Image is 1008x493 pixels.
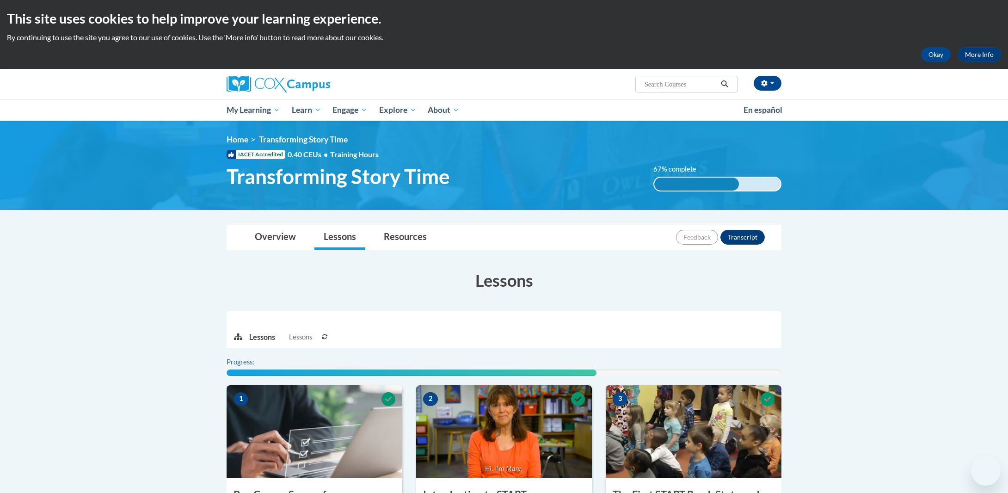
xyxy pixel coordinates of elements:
[259,135,348,144] span: Transforming Story Time
[416,385,592,478] img: Course Image
[738,100,788,120] a: En español
[644,79,718,90] input: Search Courses
[379,105,416,116] span: Explore
[423,392,438,406] span: 2
[373,99,422,121] a: Explore
[613,392,627,406] span: 3
[718,79,731,90] button: Search
[653,164,707,174] label: 67% complete
[332,105,367,116] span: Engage
[292,105,321,116] span: Learn
[326,99,373,121] a: Engage
[227,150,285,159] span: IACET Accredited
[227,135,248,144] a: Home
[227,269,781,292] h3: Lessons
[246,225,305,250] a: Overview
[971,456,1001,486] iframe: Button to launch messaging window
[227,105,280,116] span: My Learning
[7,32,1001,43] p: By continuing to use the site you agree to our use of cookies. Use the ‘More info’ button to read...
[288,149,330,160] span: 0.40 CEUs
[744,105,782,115] span: En español
[720,230,765,245] button: Transcript
[921,47,951,62] button: Okay
[7,9,1001,28] h2: This site uses cookies to help improve your learning experience.
[654,178,739,191] div: 67% complete
[221,99,286,121] a: My Learning
[428,105,459,116] span: About
[314,225,365,250] a: Lessons
[324,150,328,159] span: •
[234,392,248,406] span: 1
[289,332,312,342] span: Lessons
[754,76,781,91] button: Account Settings
[958,47,1001,62] a: More Info
[249,332,275,342] p: Lessons
[213,99,795,121] div: Main menu
[422,99,466,121] a: About
[606,385,781,478] img: Course Image
[227,76,330,92] img: Cox Campus
[227,385,402,478] img: Course Image
[375,225,436,250] a: Resources
[676,230,718,245] button: Feedback
[330,150,379,159] span: Training Hours
[227,357,280,367] label: Progress:
[286,99,327,121] a: Learn
[227,164,450,189] span: Transforming Story Time
[227,76,402,92] a: Cox Campus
